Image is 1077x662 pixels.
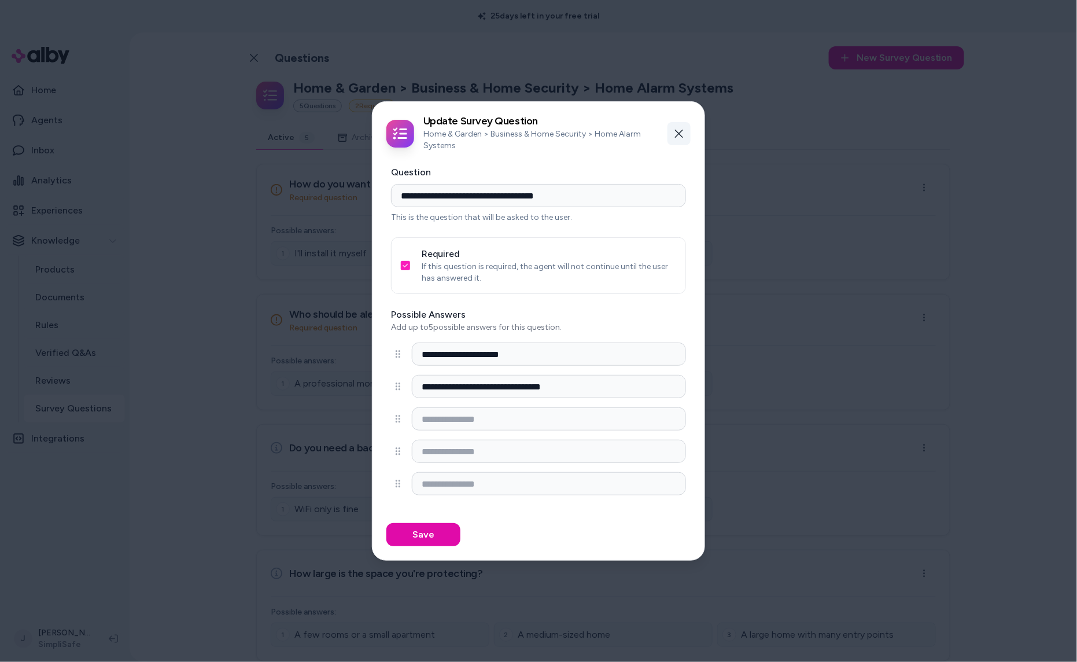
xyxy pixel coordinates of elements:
label: Question [391,167,431,178]
p: Add up to 5 possible answers for this question. [391,322,686,333]
label: Possible Answers [391,308,686,322]
p: This is the question that will be asked to the user. [391,212,686,223]
label: Required [422,248,460,259]
p: If this question is required, the agent will not continue until the user has answered it. [422,261,676,284]
button: Save [386,523,460,546]
p: Home & Garden > Business & Home Security > Home Alarm Systems [423,128,654,152]
h2: Update Survey Question [423,116,654,126]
